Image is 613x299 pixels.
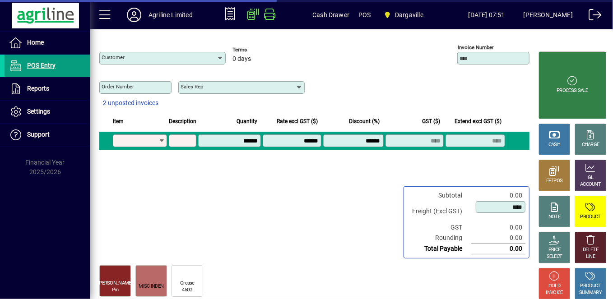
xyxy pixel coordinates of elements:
[580,214,600,221] div: PRODUCT
[349,116,380,126] span: Discount (%)
[455,116,502,126] span: Extend excl GST ($)
[102,54,125,60] mat-label: Customer
[548,214,560,221] div: NOTE
[277,116,318,126] span: Rate excl GST ($)
[380,7,427,23] span: Dargaville
[471,190,525,201] td: 0.00
[471,222,525,233] td: 0.00
[182,287,192,294] div: 450G
[395,8,423,22] span: Dargaville
[5,101,90,123] a: Settings
[408,201,471,222] td: Freight (Excl GST)
[5,124,90,146] a: Support
[548,142,560,148] div: CASH
[548,247,561,253] div: PRICE
[181,83,203,90] mat-label: Sales rep
[102,83,134,90] mat-label: Order number
[149,8,193,22] div: Agriline Limited
[169,116,196,126] span: Description
[588,175,594,181] div: GL
[586,253,595,260] div: LINE
[557,87,588,94] div: PROCESS SALE
[98,280,132,287] div: [PERSON_NAME]
[312,8,349,22] span: Cash Drawer
[546,178,563,184] div: EFTPOS
[358,8,371,22] span: POS
[27,131,50,138] span: Support
[408,244,471,254] td: Total Payable
[5,78,90,100] a: Reports
[546,290,562,296] div: INVOICE
[139,283,163,290] div: MISC INDEN
[408,190,471,201] td: Subtotal
[579,290,602,296] div: SUMMARY
[27,85,49,92] span: Reports
[422,116,440,126] span: GST ($)
[5,32,90,54] a: Home
[547,253,562,260] div: SELECT
[524,8,573,22] div: [PERSON_NAME]
[471,233,525,244] td: 0.00
[113,116,124,126] span: Item
[103,98,158,108] span: 2 unposted invoices
[408,222,471,233] td: GST
[582,2,602,31] a: Logout
[120,7,149,23] button: Profile
[583,247,598,253] div: DELETE
[232,55,251,63] span: 0 days
[237,116,257,126] span: Quantity
[471,244,525,254] td: 0.00
[27,108,50,115] span: Settings
[112,287,118,294] div: Pin
[580,181,601,188] div: ACCOUNT
[27,62,56,69] span: POS Entry
[232,47,287,53] span: Terms
[27,39,44,46] span: Home
[580,283,600,290] div: PRODUCT
[408,233,471,244] td: Rounding
[548,283,560,290] div: HOLD
[99,95,162,111] button: 2 unposted invoices
[458,44,494,51] mat-label: Invoice number
[180,280,195,287] div: Grease
[450,8,524,22] span: [DATE] 07:51
[582,142,599,148] div: CHARGE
